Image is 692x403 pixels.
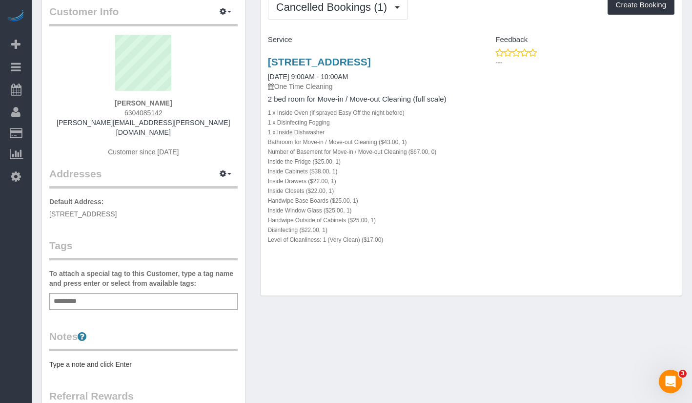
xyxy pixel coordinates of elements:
label: Default Address: [49,197,104,207]
small: Handwipe Outside of Cabinets ($25.00, 1) [268,217,376,224]
iframe: Intercom live chat [659,370,682,393]
span: Cancelled Bookings (1) [276,1,392,13]
label: To attach a special tag to this Customer, type a tag name and press enter or select from availabl... [49,269,238,288]
pre: Type a note and click Enter [49,360,238,369]
h4: Service [268,36,464,44]
a: [DATE] 9:00AM - 10:00AM [268,73,348,81]
small: Bathroom for Move-in / Move-out Cleaning ($43.00, 1) [268,139,407,146]
small: 1 x Disinfecting Fogging [268,119,330,126]
small: Inside the Fridge ($25.00, 1) [268,158,341,165]
small: Inside Cabinets ($38.00, 1) [268,168,338,175]
small: 1 x Inside Dishwasher [268,129,325,136]
span: 6304085142 [124,109,163,117]
strong: [PERSON_NAME] [115,99,172,107]
span: Customer since [DATE] [108,148,179,156]
img: Automaid Logo [6,10,25,23]
legend: Tags [49,238,238,260]
h4: 2 bed room for Move-in / Move-out Cleaning (full scale) [268,95,464,104]
legend: Customer Info [49,4,238,26]
small: Level of Cleanliness: 1 (Very Clean) ($17.00) [268,236,384,243]
p: --- [495,58,674,67]
small: Disinfecting ($22.00, 1) [268,227,327,233]
a: [STREET_ADDRESS] [268,56,371,67]
small: Inside Window Glass ($25.00, 1) [268,207,352,214]
small: Number of Basement for Move-in / Move-out Cleaning ($67.00, 0) [268,148,437,155]
small: Inside Drawers ($22.00, 1) [268,178,336,185]
legend: Notes [49,329,238,351]
h4: Feedback [478,36,674,44]
small: Inside Closets ($22.00, 1) [268,188,334,194]
p: One Time Cleaning [268,82,464,91]
a: [PERSON_NAME][EMAIL_ADDRESS][PERSON_NAME][DOMAIN_NAME] [57,119,230,136]
span: 3 [679,370,687,378]
small: Handwipe Base Boards ($25.00, 1) [268,197,358,204]
span: [STREET_ADDRESS] [49,210,117,218]
small: 1 x Inside Oven (if sprayed Easy Off the night before) [268,109,405,116]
